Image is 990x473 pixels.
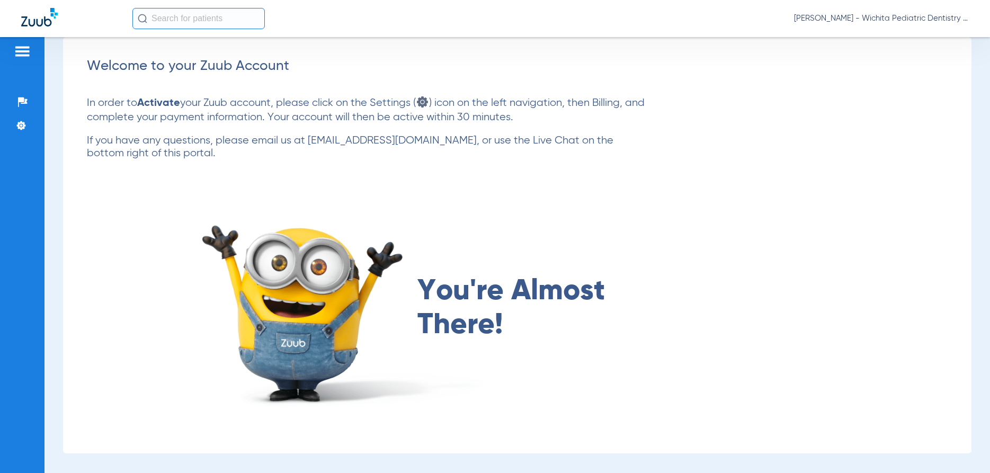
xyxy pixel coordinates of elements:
[193,208,494,409] img: almost there image
[87,135,646,160] p: If you have any questions, please email us at [EMAIL_ADDRESS][DOMAIN_NAME], or use the Live Chat ...
[87,95,646,124] p: In order to your Zuub account, please click on the Settings ( ) icon on the left navigation, then...
[21,8,58,26] img: Zuub Logo
[416,95,429,109] img: settings icon
[87,59,289,73] span: Welcome to your Zuub Account
[417,274,621,342] span: You're Almost There!
[794,13,969,24] span: [PERSON_NAME] - Wichita Pediatric Dentistry [GEOGRAPHIC_DATA]
[138,14,147,23] img: Search Icon
[14,45,31,58] img: hamburger-icon
[137,98,180,109] strong: Activate
[132,8,265,29] input: Search for patients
